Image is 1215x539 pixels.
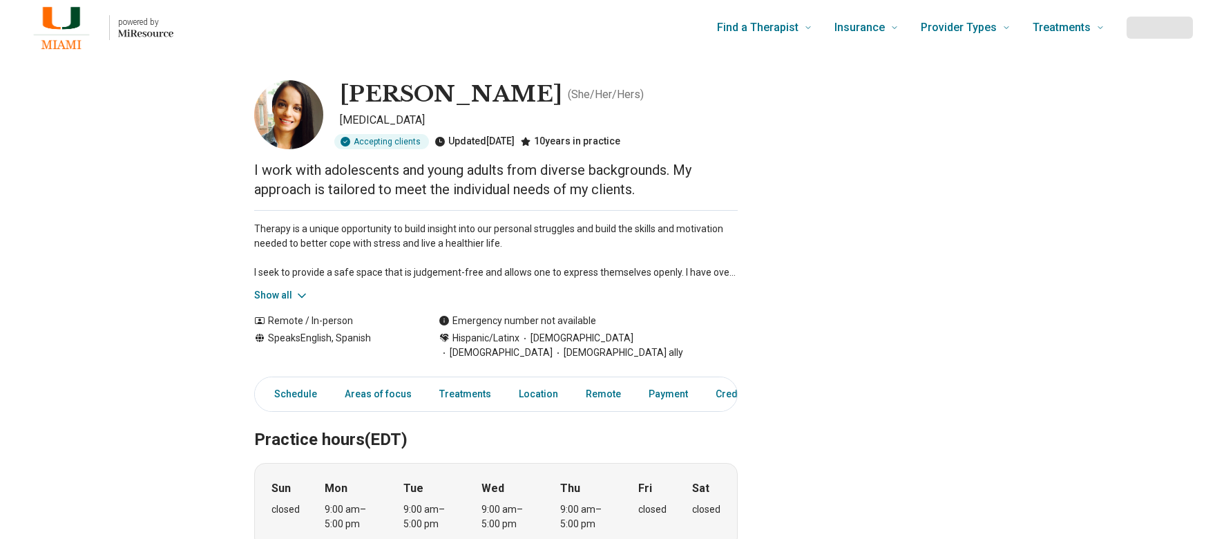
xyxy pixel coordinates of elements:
[22,6,173,50] a: Home page
[568,86,644,103] p: ( She/Her/Hers )
[325,502,378,531] div: 9:00 am – 5:00 pm
[431,380,499,408] a: Treatments
[553,346,683,360] span: [DEMOGRAPHIC_DATA] ally
[334,134,429,149] div: Accepting clients
[560,502,613,531] div: 9:00 am – 5:00 pm
[481,480,504,497] strong: Wed
[577,380,629,408] a: Remote
[403,480,423,497] strong: Tue
[707,380,776,408] a: Credentials
[340,80,562,109] h1: [PERSON_NAME]
[403,502,457,531] div: 9:00 am – 5:00 pm
[336,380,420,408] a: Areas of focus
[254,160,738,199] p: I work with adolescents and young adults from diverse backgrounds. My approach is tailored to mee...
[640,380,696,408] a: Payment
[638,480,652,497] strong: Fri
[258,380,325,408] a: Schedule
[692,502,720,517] div: closed
[452,331,519,346] span: Hispanic/Latinx
[434,134,515,149] div: Updated [DATE]
[254,288,309,303] button: Show all
[439,346,553,360] span: [DEMOGRAPHIC_DATA]
[254,314,411,328] div: Remote / In-person
[325,480,347,497] strong: Mon
[692,480,709,497] strong: Sat
[271,502,300,517] div: closed
[1033,18,1091,37] span: Treatments
[510,380,566,408] a: Location
[520,134,620,149] div: 10 years in practice
[254,395,738,452] h2: Practice hours (EDT)
[834,18,885,37] span: Insurance
[254,222,738,280] p: Therapy is a unique opportunity to build insight into our personal struggles and build the skills...
[271,480,291,497] strong: Sun
[519,331,633,346] span: [DEMOGRAPHIC_DATA]
[254,80,323,149] img: Jackeline Sanchez, Psychologist
[118,17,173,28] p: powered by
[439,314,596,328] div: Emergency number not available
[717,18,798,37] span: Find a Therapist
[921,18,997,37] span: Provider Types
[638,502,667,517] div: closed
[254,331,411,360] div: Speaks English, Spanish
[560,480,580,497] strong: Thu
[340,112,738,129] p: [MEDICAL_DATA]
[481,502,535,531] div: 9:00 am – 5:00 pm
